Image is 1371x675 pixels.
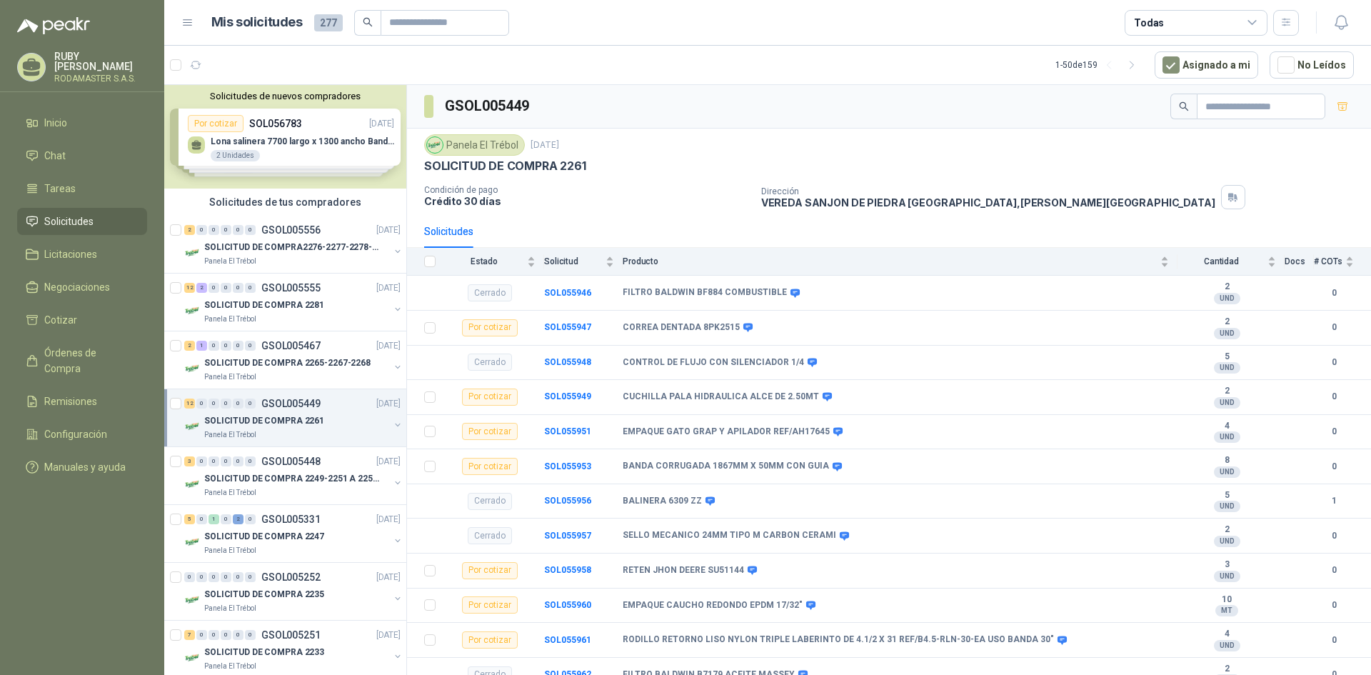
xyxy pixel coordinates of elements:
[376,224,401,237] p: [DATE]
[184,341,195,351] div: 2
[261,630,321,640] p: GSOL005251
[1177,490,1276,501] b: 5
[204,371,256,383] p: Panela El Trébol
[44,426,107,442] span: Configuración
[376,339,401,353] p: [DATE]
[233,399,243,409] div: 0
[544,248,623,276] th: Solicitud
[544,357,591,367] a: SOL055948
[1177,248,1285,276] th: Cantidad
[623,391,819,403] b: CUCHILLA PALA HIDRAULICA ALCE DE 2.50MT
[221,514,231,524] div: 0
[468,493,512,510] div: Cerrado
[245,572,256,582] div: 0
[17,142,147,169] a: Chat
[44,394,97,409] span: Remisiones
[1314,248,1371,276] th: # COTs
[1179,101,1189,111] span: search
[444,248,544,276] th: Estado
[261,399,321,409] p: GSOL005449
[544,531,591,541] a: SOL055957
[17,274,147,301] a: Negociaciones
[221,630,231,640] div: 0
[1177,316,1276,328] b: 2
[221,399,231,409] div: 0
[184,630,195,640] div: 7
[196,341,207,351] div: 1
[204,603,256,614] p: Panela El Trébol
[184,476,201,493] img: Company Logo
[445,95,531,117] h3: GSOL005449
[314,14,343,31] span: 277
[184,279,403,325] a: 12 2 0 0 0 0 GSOL005555[DATE] Company LogoSOLICITUD DE COMPRA 2281Panela El Trébol
[363,17,373,27] span: search
[184,626,403,672] a: 7 0 0 0 0 0 GSOL005251[DATE] Company LogoSOLICITUD DE COMPRA 2233Panela El Trébol
[462,458,518,475] div: Por cotizar
[196,456,207,466] div: 0
[424,224,473,239] div: Solicitudes
[1177,559,1276,571] b: 3
[184,456,195,466] div: 3
[211,12,303,33] h1: Mis solicitudes
[623,496,702,507] b: BALINERA 6309 ZZ
[221,456,231,466] div: 0
[761,196,1215,209] p: VEREDA SANJON DE PIEDRA [GEOGRAPHIC_DATA] , [PERSON_NAME][GEOGRAPHIC_DATA]
[233,283,243,293] div: 0
[54,74,147,83] p: RODAMASTER S.A.S.
[1314,634,1354,647] b: 0
[17,454,147,481] a: Manuales y ayuda
[209,572,219,582] div: 0
[462,319,518,336] div: Por cotizar
[1270,51,1354,79] button: No Leídos
[424,195,750,207] p: Crédito 30 días
[544,322,591,332] a: SOL055947
[544,635,591,645] a: SOL055961
[544,288,591,298] b: SOL055946
[1314,286,1354,300] b: 0
[17,241,147,268] a: Licitaciones
[376,397,401,411] p: [DATE]
[164,189,406,216] div: Solicitudes de tus compradores
[233,225,243,235] div: 0
[261,283,321,293] p: GSOL005555
[261,341,321,351] p: GSOL005467
[196,572,207,582] div: 0
[44,345,134,376] span: Órdenes de Compra
[1177,664,1276,675] b: 2
[17,109,147,136] a: Inicio
[17,421,147,448] a: Configuración
[1314,321,1354,334] b: 0
[221,283,231,293] div: 0
[204,661,256,672] p: Panela El Trébol
[221,225,231,235] div: 0
[1214,501,1240,512] div: UND
[1314,529,1354,543] b: 0
[544,496,591,506] a: SOL055956
[623,461,829,472] b: BANDA CORRUGADA 1867MM X 50MM CON GUIA
[462,596,518,614] div: Por cotizar
[376,455,401,469] p: [DATE]
[204,429,256,441] p: Panela El Trébol
[233,572,243,582] div: 0
[209,341,219,351] div: 0
[204,646,324,659] p: SOLICITUD DE COMPRA 2233
[424,134,525,156] div: Panela El Trébol
[623,426,830,438] b: EMPAQUE GATO GRAP Y APILADOR REF/AH17645
[196,630,207,640] div: 0
[462,389,518,406] div: Por cotizar
[1314,256,1342,266] span: # COTs
[233,630,243,640] div: 0
[544,426,591,436] a: SOL055951
[184,302,201,319] img: Company Logo
[462,562,518,579] div: Por cotizar
[233,341,243,351] div: 0
[245,283,256,293] div: 0
[623,322,740,334] b: CORREA DENTADA 8PK2515
[184,244,201,261] img: Company Logo
[1314,356,1354,369] b: 0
